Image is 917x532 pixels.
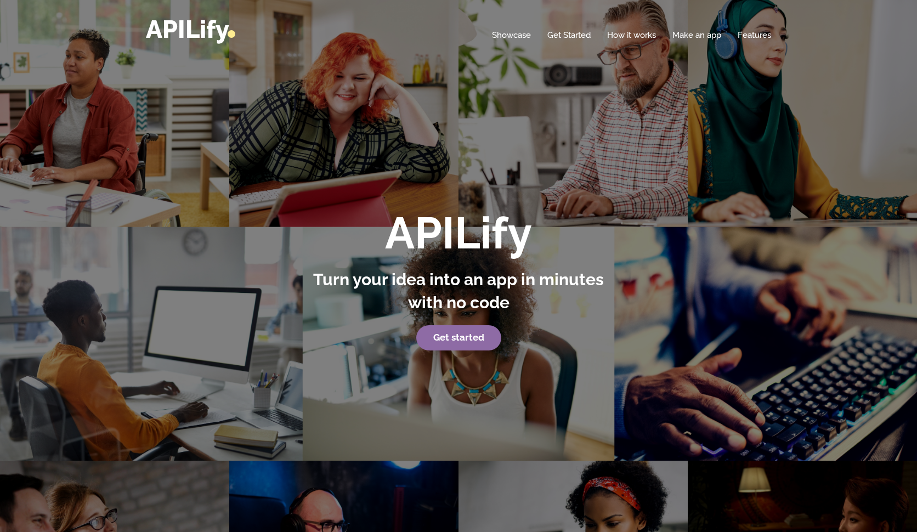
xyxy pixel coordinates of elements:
[146,15,235,44] a: APILify
[385,207,532,259] strong: APILify
[607,30,656,41] a: How it works
[492,30,531,41] a: Showcase
[672,30,721,41] a: Make an app
[433,332,484,343] strong: Get started
[313,270,604,312] strong: Turn your idea into an app in minutes with no code
[738,30,771,41] a: Features
[547,30,591,41] a: Get Started
[416,325,501,350] a: Get started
